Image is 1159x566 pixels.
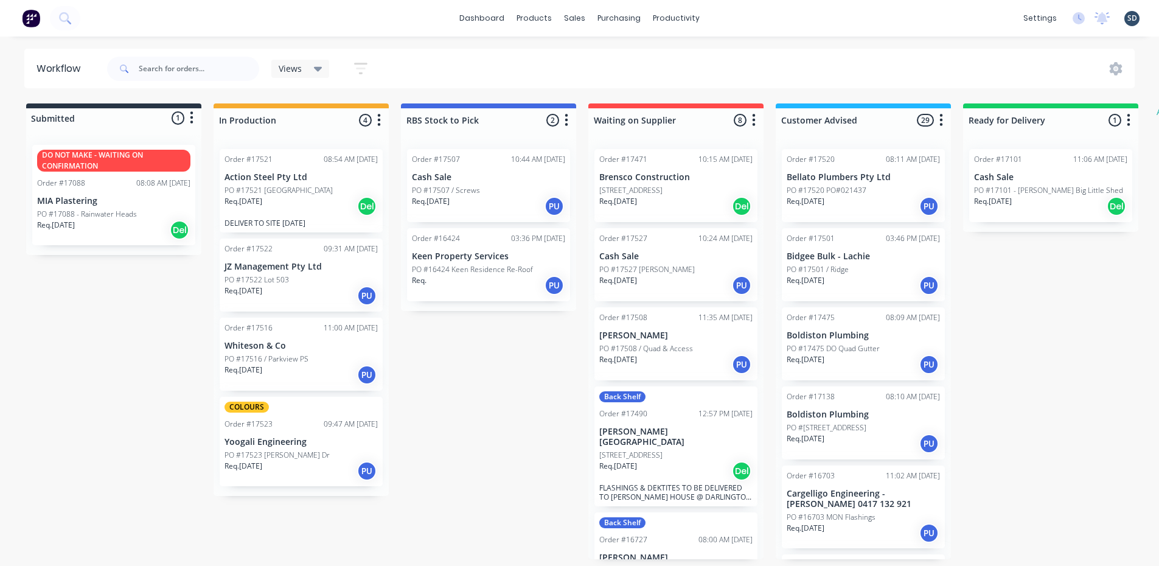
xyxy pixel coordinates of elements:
p: Req. [DATE] [787,433,824,444]
div: 08:08 AM [DATE] [136,178,190,189]
div: Del [732,461,751,481]
div: PU [919,434,939,453]
div: Order #17527 [599,233,647,244]
div: Del [732,197,751,216]
div: 11:00 AM [DATE] [324,323,378,334]
div: Order #17088 [37,178,85,189]
p: PO #17527 [PERSON_NAME] [599,264,695,275]
div: Order #1747110:15 AM [DATE]Brensco Construction[STREET_ADDRESS]Req.[DATE]Del [594,149,757,222]
div: Order #1750710:44 AM [DATE]Cash SalePO #17507 / ScrewsReq.[DATE]PU [407,149,570,222]
div: Order #1750103:46 PM [DATE]Bidgee Bulk - LachiePO #17501 / RidgeReq.[DATE]PU [782,228,945,301]
p: Brensco Construction [599,172,753,183]
div: 12:57 PM [DATE] [698,408,753,419]
div: PU [545,276,564,295]
div: Order #17138 [787,391,835,402]
p: Req. [DATE] [787,354,824,365]
p: Bidgee Bulk - Lachie [787,251,940,262]
div: Order #1713808:10 AM [DATE]Boldiston PlumbingPO #[STREET_ADDRESS]Req.[DATE]PU [782,386,945,459]
div: Order #16424 [412,233,460,244]
div: Order #1752108:54 AM [DATE]Action Steel Pty LtdPO #17521 [GEOGRAPHIC_DATA]Req.[DATE]DelDELIVER TO... [220,149,383,232]
div: PU [357,461,377,481]
p: Boldiston Plumbing [787,330,940,341]
div: 08:11 AM [DATE] [886,154,940,165]
div: Del [170,220,189,240]
p: Req. [DATE] [787,196,824,207]
div: 11:02 AM [DATE] [886,470,940,481]
p: Whiteson & Co [224,341,378,351]
p: FLASHINGS & DEKTITES TO BE DELIVERED TO [PERSON_NAME] HOUSE @ DARLINGTON PT [DATE] 4th, ALONG WIT... [599,483,753,501]
div: Order #1710111:06 AM [DATE]Cash SalePO #17101 - [PERSON_NAME] Big Little ShedReq.[DATE]Del [969,149,1132,222]
p: Boldiston Plumbing [787,410,940,420]
div: PU [357,286,377,306]
p: [PERSON_NAME][GEOGRAPHIC_DATA] [599,427,753,447]
div: Order #17520 [787,154,835,165]
p: [STREET_ADDRESS] [599,185,663,196]
p: Req. [DATE] [974,196,1012,207]
p: PO #17507 / Screws [412,185,480,196]
p: Action Steel Pty Ltd [224,172,378,183]
div: 08:09 AM [DATE] [886,312,940,323]
div: 10:15 AM [DATE] [698,154,753,165]
div: Order #17522 [224,243,273,254]
div: Order #17508 [599,312,647,323]
div: Order #17501 [787,233,835,244]
p: Yoogali Engineering [224,437,378,447]
p: PO #[STREET_ADDRESS] [787,422,866,433]
p: Cash Sale [974,172,1127,183]
div: 03:46 PM [DATE] [886,233,940,244]
div: Order #17507 [412,154,460,165]
p: Cargelligo Engineering - [PERSON_NAME] 0417 132 921 [787,489,940,509]
div: products [510,9,558,27]
div: Back Shelf [599,517,646,528]
div: PU [919,355,939,374]
div: PU [357,365,377,385]
p: Req. [DATE] [787,275,824,286]
p: Req. [DATE] [224,461,262,472]
div: Order #16703 [787,470,835,481]
div: Order #17490 [599,408,647,419]
p: MIA Plastering [37,196,190,206]
p: PO #17475 DO Quad Gutter [787,343,880,354]
div: Back ShelfOrder #1749012:57 PM [DATE][PERSON_NAME][GEOGRAPHIC_DATA][STREET_ADDRESS]Req.[DATE]DelF... [594,386,757,506]
div: 10:44 AM [DATE] [511,154,565,165]
div: 03:36 PM [DATE] [511,233,565,244]
p: Req. [DATE] [599,354,637,365]
div: Workflow [37,61,86,76]
div: Order #1750811:35 AM [DATE][PERSON_NAME]PO #17508 / Quad & AccessReq.[DATE]PU [594,307,757,380]
p: PO #16424 Keen Residence Re-Roof [412,264,533,275]
div: Order #17471 [599,154,647,165]
div: settings [1017,9,1063,27]
div: 09:47 AM [DATE] [324,419,378,430]
p: JZ Management Pty Ltd [224,262,378,272]
div: Del [357,197,377,216]
div: Order #1752710:24 AM [DATE]Cash SalePO #17527 [PERSON_NAME]Req.[DATE]PU [594,228,757,301]
div: 08:10 AM [DATE] [886,391,940,402]
div: Order #17475 [787,312,835,323]
div: PU [919,523,939,543]
div: Order #17521 [224,154,273,165]
div: productivity [647,9,706,27]
p: PO #17508 / Quad & Access [599,343,693,354]
p: Req. [DATE] [599,196,637,207]
div: Order #17523 [224,419,273,430]
div: DO NOT MAKE - WAITING ON CONFIRMATIONOrder #1708808:08 AM [DATE]MIA PlasteringPO #17088 - Rainwat... [32,145,195,245]
div: Order #1752008:11 AM [DATE]Bellato Plumbers Pty LtdPO #17520 PO#021437Req.[DATE]PU [782,149,945,222]
div: COLOURSOrder #1752309:47 AM [DATE]Yoogali EngineeringPO #17523 [PERSON_NAME] DrReq.[DATE]PU [220,397,383,486]
div: Order #17516 [224,323,273,334]
p: Req. [DATE] [787,523,824,534]
div: Order #1751611:00 AM [DATE]Whiteson & CoPO #17516 / Parkview PSReq.[DATE]PU [220,318,383,391]
div: DO NOT MAKE - WAITING ON CONFIRMATION [37,150,190,172]
p: PO #17523 [PERSON_NAME] Dr [224,450,330,461]
p: [STREET_ADDRESS] [599,450,663,461]
p: Req. [DATE] [224,285,262,296]
div: PU [919,276,939,295]
p: PO #16703 MON Flashings [787,512,875,523]
p: Keen Property Services [412,251,565,262]
div: Order #1747508:09 AM [DATE]Boldiston PlumbingPO #17475 DO Quad GutterReq.[DATE]PU [782,307,945,380]
div: PU [732,276,751,295]
div: 11:35 AM [DATE] [698,312,753,323]
div: 08:00 AM [DATE] [698,534,753,545]
div: 09:31 AM [DATE] [324,243,378,254]
div: 10:24 AM [DATE] [698,233,753,244]
p: Req. [412,275,426,286]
